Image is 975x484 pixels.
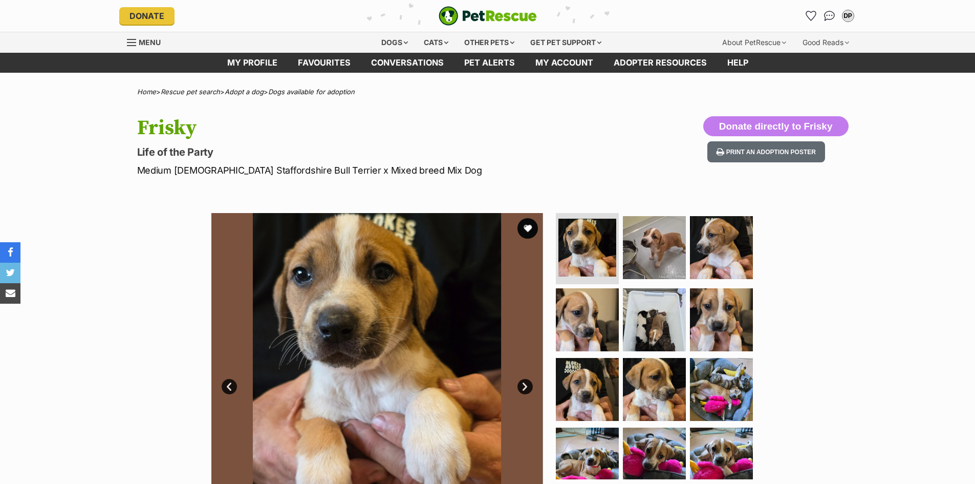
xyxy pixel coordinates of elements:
[137,145,570,159] p: Life of the Party
[439,6,537,26] img: logo-e224e6f780fb5917bec1dbf3a21bbac754714ae5b6737aabdf751b685950b380.svg
[361,53,454,73] a: conversations
[840,8,856,24] button: My account
[556,288,619,351] img: Photo of Frisky
[374,32,415,53] div: Dogs
[457,32,522,53] div: Other pets
[119,7,175,25] a: Donate
[225,88,264,96] a: Adopt a dog
[222,379,237,394] a: Prev
[623,216,686,279] img: Photo of Frisky
[623,288,686,351] img: Photo of Frisky
[288,53,361,73] a: Favourites
[795,32,856,53] div: Good Reads
[161,88,220,96] a: Rescue pet search
[454,53,525,73] a: Pet alerts
[556,358,619,421] img: Photo of Frisky
[525,53,603,73] a: My account
[603,53,717,73] a: Adopter resources
[139,38,161,47] span: Menu
[821,8,838,24] a: Conversations
[217,53,288,73] a: My profile
[523,32,609,53] div: Get pet support
[137,116,570,140] h1: Frisky
[417,32,456,53] div: Cats
[112,88,864,96] div: > > >
[690,288,753,351] img: Photo of Frisky
[843,11,853,21] div: DP
[127,32,168,51] a: Menu
[268,88,355,96] a: Dogs available for adoption
[558,219,616,277] img: Photo of Frisky
[717,53,759,73] a: Help
[703,116,849,137] button: Donate directly to Frisky
[517,379,533,394] a: Next
[137,163,570,177] p: Medium [DEMOGRAPHIC_DATA] Staffordshire Bull Terrier x Mixed breed Mix Dog
[803,8,819,24] a: Favourites
[690,216,753,279] img: Photo of Frisky
[517,218,538,239] button: favourite
[439,6,537,26] a: PetRescue
[803,8,856,24] ul: Account quick links
[824,11,835,21] img: chat-41dd97257d64d25036548639549fe6c8038ab92f7586957e7f3b1b290dea8141.svg
[623,358,686,421] img: Photo of Frisky
[707,141,825,162] button: Print an adoption poster
[137,88,156,96] a: Home
[715,32,793,53] div: About PetRescue
[690,358,753,421] img: Photo of Frisky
